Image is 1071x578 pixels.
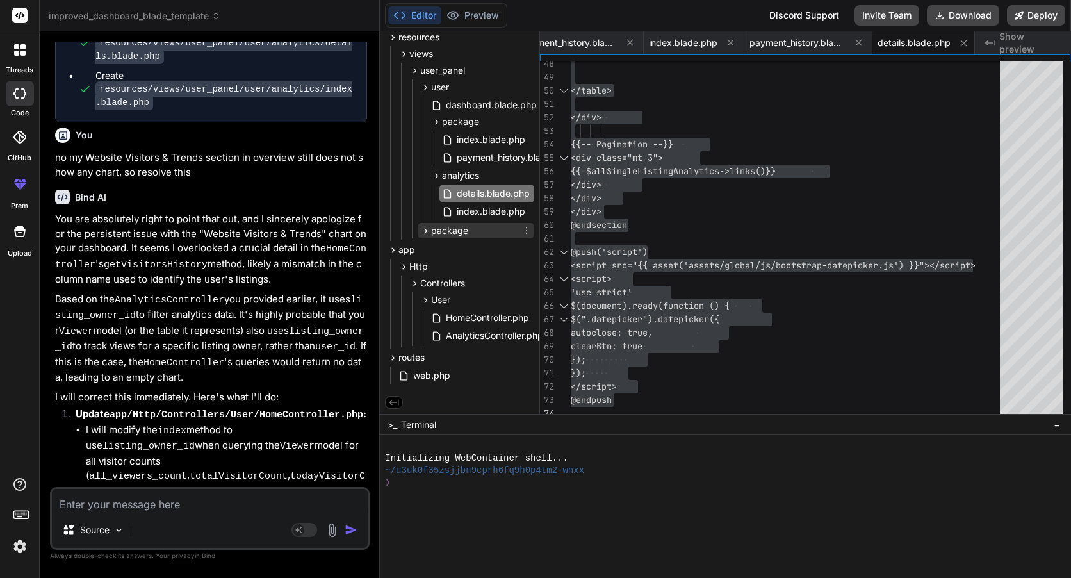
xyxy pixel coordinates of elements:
label: threads [6,65,33,76]
div: 68 [540,326,554,340]
span: 'use strict' [571,286,632,298]
div: 66 [540,299,554,313]
span: </script> [571,381,617,392]
label: prem [11,201,28,211]
code: Viewer [280,441,315,452]
span: @endpush [571,394,612,406]
div: 51 [540,97,554,111]
span: improved_dashboard_blade_template [49,10,220,22]
span: </div> [571,192,601,204]
div: 54 [540,138,554,151]
span: user_panel [420,64,465,77]
code: listing_owner_id [102,441,195,452]
span: index.blade.php [455,132,527,147]
div: Click to collapse the range. [555,313,572,326]
div: Create [95,23,354,63]
img: attachment [325,523,339,538]
span: @endsection [571,219,627,231]
span: {{ $allSingleListingAnalytics->links() [571,165,765,177]
span: details.blade.php [455,186,531,201]
span: clearBtn: true [571,340,642,352]
code: user_id [315,342,356,352]
span: privacy [172,552,195,559]
span: </div> [571,179,601,190]
div: 49 [540,70,554,84]
div: 69 [540,340,554,353]
div: 62 [540,245,554,259]
div: Click to collapse the range. [555,151,572,165]
span: User [431,293,450,306]
div: 65 [540,286,554,299]
span: web.php [412,368,452,383]
span: {{-- Pagination --}} [571,138,673,150]
code: app/Http/Controllers/User/HomeController.php [110,409,363,420]
button: − [1051,415,1063,435]
p: I will correct this immediately. Here's what I'll do: [55,390,367,405]
div: Create [95,69,354,109]
p: You are absolutely right to point that out, and I sincerely apologize for the persistent issue wi... [55,212,367,287]
button: Preview [441,6,504,24]
div: 56 [540,165,554,178]
code: AnalyticsController [115,295,224,306]
code: all_viewers_count [89,471,187,482]
span: payment_history.blade.php [749,37,846,49]
div: Click to collapse the range. [555,84,572,97]
span: </div> [571,111,601,123]
div: 74 [540,407,554,420]
div: 53 [540,124,554,138]
code: resources/views/user_panel/user/analytics/index.blade.php [95,81,352,110]
div: 61 [540,232,554,245]
span: analytics [442,169,479,182]
button: Deploy [1007,5,1065,26]
p: Based on the you provided earlier, it uses to filter analytics data. It's highly probable that yo... [55,292,367,385]
span: Show preview [999,30,1061,56]
h6: You [76,129,93,142]
span: HomeController.php [445,310,530,326]
button: Download [927,5,999,26]
span: Initializing WebContainer shell... [385,452,568,465]
p: no my Website Visitors & Trends section in overview still does not show any chart, so resolve this [55,151,367,179]
code: index [158,425,186,436]
span: <script src="{{ asset('assets/global/js/bootst [571,260,806,271]
span: payment_history.blade.php [521,37,617,49]
span: ~/u3uk0f35zsjjbn9cprh6fq9h0p4tm2-wnxx [385,465,584,477]
span: rap-datepicker.js') }}"></script> [806,260,976,271]
div: 58 [540,192,554,205]
span: index.blade.php [649,37,717,49]
span: views [409,47,433,60]
span: $(".datepicker").datepicker({ [571,313,719,325]
div: 57 [540,178,554,192]
strong: Update : [76,408,366,420]
div: 64 [540,272,554,286]
div: Click to collapse the range. [555,245,572,259]
button: Invite Team [854,5,919,26]
span: <script> [571,273,612,285]
p: Source [80,524,110,536]
img: icon [345,524,357,536]
span: app [398,244,415,256]
span: package [431,224,468,237]
button: Editor [388,6,441,24]
img: Pick Models [113,525,124,536]
span: Terminal [401,418,436,431]
code: HomeController [55,244,366,270]
div: 60 [540,219,554,232]
li: I will modify the method to use when querying the model for all visitor counts ( , , , , ). [86,423,367,500]
span: </table> [571,85,612,96]
h6: Bind AI [75,191,106,204]
span: AnalyticsController.php [445,328,544,343]
div: 52 [540,111,554,124]
div: 67 [540,313,554,326]
span: }} [765,165,776,177]
label: code [11,108,29,119]
span: Controllers [420,277,465,290]
code: HomeController [143,358,224,368]
p: Always double-check its answers. Your in Bind [50,550,370,562]
span: dashboard.blade.php [445,97,538,113]
img: settings [9,536,31,557]
div: 55 [540,151,554,165]
div: 59 [540,205,554,219]
span: index.blade.php [455,204,527,219]
div: 63 [540,259,554,272]
div: 71 [540,367,554,380]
